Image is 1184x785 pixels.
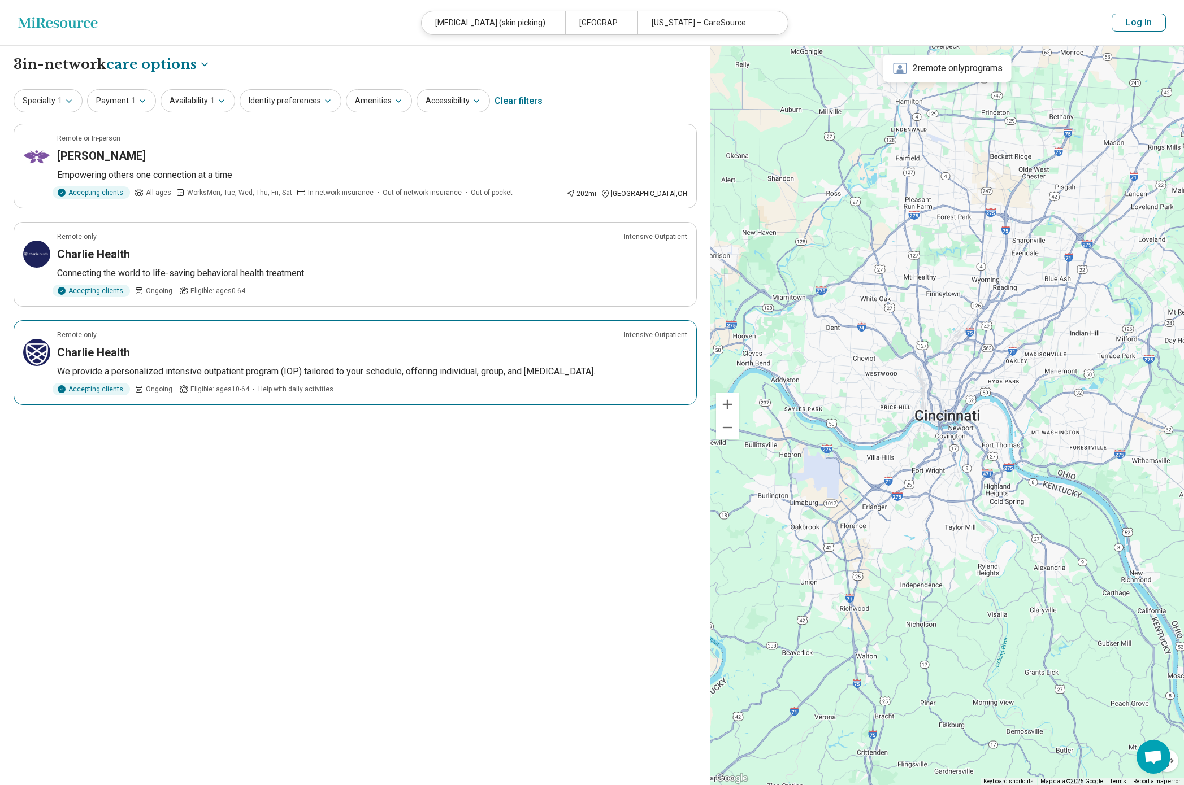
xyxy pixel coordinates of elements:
span: Help with daily activities [258,384,333,394]
button: Specialty1 [14,89,83,112]
button: Accessibility [417,89,490,112]
p: We provide a personalized intensive outpatient program (IOP) tailored to your schedule, offering ... [57,365,687,378]
div: [US_STATE] – CareSource [637,11,781,34]
div: [MEDICAL_DATA] (skin picking) [422,11,565,34]
span: Ongoing [146,384,172,394]
div: Accepting clients [53,285,130,297]
span: Out-of-pocket [471,187,513,198]
div: Accepting clients [53,186,130,199]
button: Log In [1112,14,1166,32]
span: Eligible: ages 10-64 [190,384,249,394]
div: Open chat [1137,740,1170,774]
p: Connecting the world to life-saving behavioral health treatment. [57,267,687,280]
div: [GEOGRAPHIC_DATA], [GEOGRAPHIC_DATA] [565,11,637,34]
span: All ages [146,187,171,198]
button: Zoom out [716,416,739,439]
button: Care options [106,55,210,74]
p: Remote only [57,330,97,340]
h3: Charlie Health [57,344,130,360]
span: Works Mon, Tue, Wed, Thu, Fri, Sat [187,187,292,198]
button: Amenities [346,89,412,112]
span: Ongoing [146,286,172,296]
span: 1 [210,95,215,107]
button: Zoom in [716,393,739,416]
span: 1 [58,95,62,107]
p: Intensive Outpatient [624,232,687,242]
button: Availability1 [161,89,235,112]
span: 1 [131,95,136,107]
p: Remote or In-person [57,133,120,143]
button: Identity preferences [240,89,341,112]
span: care options [106,55,197,74]
span: Eligible: ages 0-64 [190,286,245,296]
div: Clear filters [495,88,543,115]
button: Payment1 [87,89,156,112]
div: Accepting clients [53,383,130,395]
p: Empowering others one connection at a time [57,168,687,182]
a: Terms (opens in new tab) [1110,778,1126,784]
span: Map data ©2025 Google [1040,778,1103,784]
h1: 3 in-network [14,55,210,74]
div: 2 remote only programs [883,55,1012,82]
h3: [PERSON_NAME] [57,148,146,164]
div: 202 mi [566,189,596,199]
p: Remote only [57,232,97,242]
div: [GEOGRAPHIC_DATA] , OH [601,189,687,199]
span: Out-of-network insurance [383,187,462,198]
a: Report a map error [1133,778,1181,784]
h3: Charlie Health [57,246,130,262]
span: In-network insurance [308,187,374,198]
p: Intensive Outpatient [624,330,687,340]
